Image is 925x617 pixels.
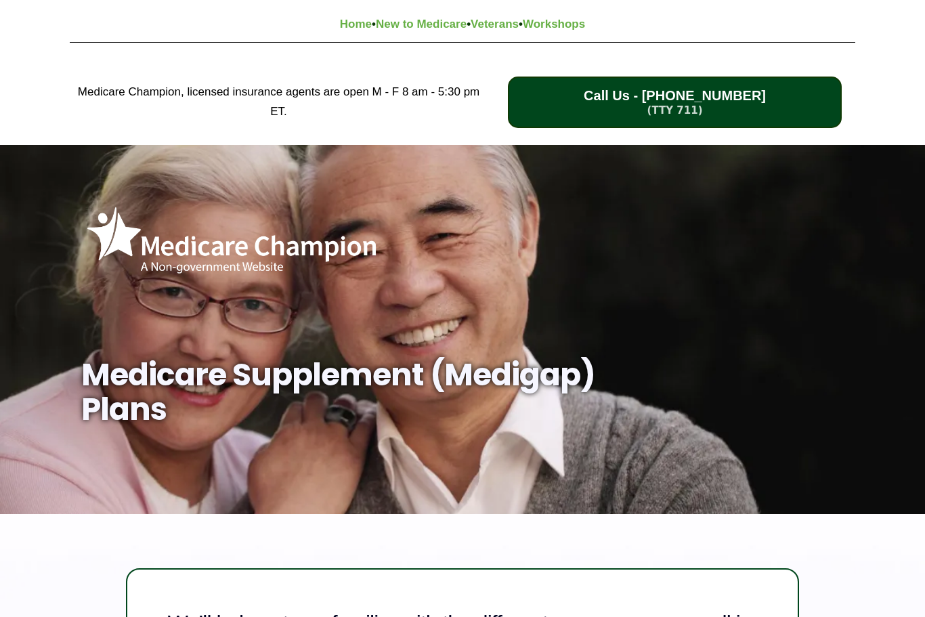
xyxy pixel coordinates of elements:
[340,18,372,30] a: Home
[471,18,519,30] a: Veterans
[647,104,703,116] span: (TTY 711)
[584,88,766,104] span: Call Us - [PHONE_NUMBER]
[508,77,842,128] a: Call Us - 1-833-823-1990 (TTY 711)
[523,18,585,30] a: Workshops
[467,18,471,30] strong: •
[376,18,467,30] a: New to Medicare
[519,18,523,30] strong: •
[81,353,595,431] strong: Medicare Supplement (Medigap) Plans
[372,18,376,30] strong: •
[70,83,488,122] h2: Medicare Champion, licensed insurance agents are open M - F 8 am - 5:30 pm ET.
